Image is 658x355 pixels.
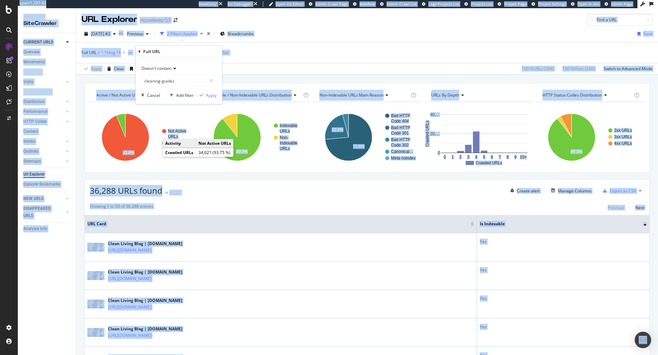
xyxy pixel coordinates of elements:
[108,247,151,254] a: [URL][DOMAIN_NAME]
[504,1,526,7] span: Project Page
[90,107,198,167] svg: A chart.
[353,144,365,149] text: 73.6%
[87,243,105,252] img: main image
[491,155,493,160] text: 6
[87,271,105,280] img: main image
[23,39,64,46] a: CURRENT URLS
[635,203,644,212] button: Next
[605,1,632,7] a: Admin Page
[558,188,592,194] div: Manage Columns
[476,161,502,165] text: Crawled URLs
[207,90,302,101] h4: Indexable / Non-Indexable URLs Distribution
[91,31,110,37] span: 2025 Sep. 24th #2
[422,1,459,7] a: Logs Projects List
[143,49,160,54] div: Full URL
[173,18,178,23] div: arrow-right-arrow-left
[157,28,206,39] button: 2 Filters Applied
[498,1,526,7] a: Project Page
[202,107,310,167] div: A chart.
[96,92,169,98] span: Active / Not Active URLs (organic - all)
[163,148,196,157] td: Crawled URLs
[23,98,64,105] a: Distribution
[451,155,454,160] text: 1
[114,66,124,72] div: Clear
[522,66,554,72] div: 100 % URLs ( 36K )
[23,148,64,155] a: Outlinks
[168,134,178,139] text: URLs
[23,181,71,188] a: Explorer Bookmarks
[280,146,290,151] text: URLs
[138,92,160,99] button: Cancel
[128,49,132,56] button: or
[23,68,49,76] a: Segments
[425,107,533,167] div: A chart.
[532,1,566,7] a: Project Settings
[520,155,527,160] text: 10+
[91,66,101,72] div: Apply
[508,185,540,196] button: Create alert
[280,129,290,134] text: URLs
[23,181,60,188] div: Explorer Bookmarks
[608,205,624,211] div: Previous
[480,221,633,227] span: Is Indexable
[577,1,599,7] span: Open in dev
[23,171,71,178] a: Url Explorer
[23,59,71,66] a: Movements
[197,92,217,99] button: Apply
[483,155,485,160] text: 5
[196,148,234,157] td: 34,021 (93.75 %)
[611,1,632,7] span: Admin Page
[82,63,101,74] button: Apply
[108,241,182,247] div: Clean Living Blog | [DOMAIN_NAME]
[387,1,417,7] span: Admin Crawl List
[23,138,64,145] a: Inlinks
[635,28,653,39] button: Save
[600,185,636,196] button: Export as CSV
[443,155,446,160] text: 0
[276,1,304,7] span: Open Viz Editor
[499,155,501,160] text: 7
[391,119,409,124] text: Code 404
[425,121,430,147] text: Crawled URLs
[23,148,38,155] div: Outlinks
[168,129,186,134] text: Not Active
[391,137,410,142] text: Bad HTTP
[124,31,143,37] span: Previous
[280,123,297,128] text: Indexable
[23,14,70,20] div: Analytics
[380,1,417,7] a: Admin Crawl List
[206,30,211,37] div: times
[309,1,348,7] a: Admin Crawl Page
[228,31,254,37] span: Breadcrumbs
[480,324,647,330] div: Yes
[23,108,64,115] a: Performance
[459,155,462,160] text: 2
[23,128,71,135] a: Content
[23,59,45,66] div: Movements
[601,63,653,74] button: Switch to Advanced Mode
[391,156,416,161] text: Meta noindex
[318,90,410,101] h4: Non-Indexable URLs Main Reason
[142,65,171,71] span: Doesn't contain
[23,108,47,115] div: Performance
[23,158,41,165] div: Sitemaps
[82,28,119,39] button: [DATE] #2
[319,92,383,98] span: Non-Indexable URLs Main Reason
[538,1,566,7] span: Project Settings
[562,66,595,72] div: 100 % Visits ( 26K )
[87,221,469,227] span: URL Card
[604,66,653,72] div: Switch to Advanced Mode
[135,50,150,55] span: Full URL
[23,128,38,135] div: Content
[614,135,632,139] text: 3xx URLs
[23,195,44,202] div: NEW URLS
[610,188,636,194] div: Export as CSV
[23,88,52,96] div: Search Engines
[105,63,124,74] button: Clear
[23,205,58,219] div: DISAPPEARED URLS
[23,138,35,145] div: Inlinks
[108,326,182,332] div: Clean Living Blog | [DOMAIN_NAME]
[108,297,182,304] div: Clean Living Blog | [DOMAIN_NAME]
[23,98,45,105] div: Distribution
[127,63,145,74] button: Save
